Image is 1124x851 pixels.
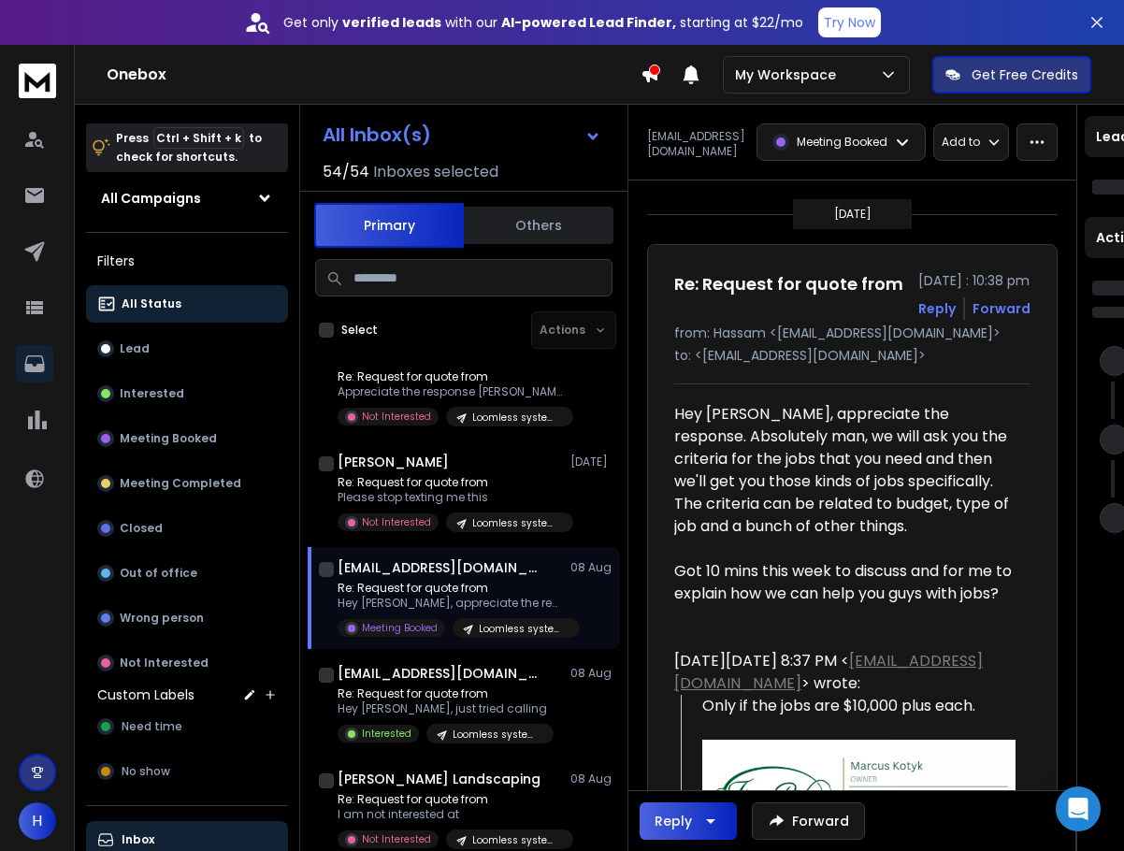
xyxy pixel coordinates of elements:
[362,727,411,741] p: Interested
[86,180,288,217] button: All Campaigns
[338,581,562,596] p: Re: Request for quote from
[122,764,170,779] span: No show
[86,248,288,274] h3: Filters
[120,341,150,356] p: Lead
[570,666,612,681] p: 08 Aug
[19,802,56,840] button: H
[338,369,562,384] p: Re: Request for quote from
[640,802,737,840] button: Reply
[570,772,612,786] p: 08 Aug
[120,431,217,446] p: Meeting Booked
[338,475,562,490] p: Re: Request for quote from
[338,558,543,577] h1: [EMAIL_ADDRESS][DOMAIN_NAME]
[338,770,540,788] h1: [PERSON_NAME] Landscaping
[120,656,209,671] p: Not Interested
[338,490,562,505] p: Please stop texting me this
[86,465,288,502] button: Meeting Completed
[338,384,562,399] p: Appreciate the response [PERSON_NAME]. No
[19,64,56,98] img: logo
[655,812,692,830] div: Reply
[338,792,562,807] p: Re: Request for quote from
[674,271,903,297] h1: Re: Request for quote from
[674,324,1030,342] p: from: Hassam <[EMAIL_ADDRESS][DOMAIN_NAME]>
[702,695,1016,717] div: Only if the jobs are $10,000 plus each.
[752,802,865,840] button: Forward
[362,515,431,529] p: Not Interested
[834,207,872,222] p: [DATE]
[338,701,554,716] p: Hey [PERSON_NAME], just tried calling
[453,728,542,742] p: Loomless system V1.4
[86,375,288,412] button: Interested
[362,410,431,424] p: Not Interested
[1056,786,1101,831] div: Open Intercom Messenger
[323,125,431,144] h1: All Inbox(s)
[338,596,562,611] p: Hey [PERSON_NAME], appreciate the response.
[818,7,881,37] button: Try Now
[472,411,562,425] p: Loomless system V1.4
[647,129,745,159] p: [EMAIL_ADDRESS][DOMAIN_NAME]
[86,599,288,637] button: Wrong person
[342,13,441,32] strong: verified leads
[86,555,288,592] button: Out of office
[122,719,182,734] span: Need time
[918,271,1030,290] p: [DATE] : 10:38 pm
[942,135,980,150] p: Add to
[122,296,181,311] p: All Status
[472,833,562,847] p: Loomless system V1.4
[501,13,676,32] strong: AI-powered Lead Finder,
[86,420,288,457] button: Meeting Booked
[308,116,616,153] button: All Inbox(s)
[120,611,204,626] p: Wrong person
[373,161,498,183] h3: Inboxes selected
[120,476,241,491] p: Meeting Completed
[122,832,154,847] p: Inbox
[283,13,803,32] p: Get only with our starting at $22/mo
[362,621,438,635] p: Meeting Booked
[120,566,197,581] p: Out of office
[824,13,875,32] p: Try Now
[338,453,449,471] h1: [PERSON_NAME]
[101,189,201,208] h1: All Campaigns
[86,510,288,547] button: Closed
[341,323,378,338] label: Select
[735,65,843,84] p: My Workspace
[314,203,464,248] button: Primary
[338,686,554,701] p: Re: Request for quote from
[120,521,163,536] p: Closed
[107,64,641,86] h1: Onebox
[464,205,613,246] button: Others
[86,753,288,790] button: No show
[338,807,562,822] p: I am not interested at
[674,650,983,694] a: [EMAIL_ADDRESS][DOMAIN_NAME]
[797,135,887,150] p: Meeting Booked
[120,386,184,401] p: Interested
[932,56,1091,94] button: Get Free Credits
[86,330,288,368] button: Lead
[86,285,288,323] button: All Status
[973,299,1030,318] div: Forward
[116,129,262,166] p: Press to check for shortcuts.
[674,346,1030,365] p: to: <[EMAIL_ADDRESS][DOMAIN_NAME]>
[338,664,543,683] h1: [EMAIL_ADDRESS][DOMAIN_NAME]
[674,650,1016,695] div: [DATE][DATE] 8:37 PM < > wrote:
[86,708,288,745] button: Need time
[674,403,1016,538] div: Hey [PERSON_NAME], appreciate the response. Absolutely man, we will ask you the criteria for the ...
[86,644,288,682] button: Not Interested
[918,299,956,318] button: Reply
[570,454,612,469] p: [DATE]
[674,560,1016,605] div: Got 10 mins this week to discuss and for me to explain how we can help you guys with jobs?
[472,516,562,530] p: Loomless system V1.4
[153,127,244,149] span: Ctrl + Shift + k
[323,161,369,183] span: 54 / 54
[479,622,569,636] p: Loomless system V1.4
[972,65,1078,84] p: Get Free Credits
[570,560,612,575] p: 08 Aug
[97,685,195,704] h3: Custom Labels
[362,832,431,846] p: Not Interested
